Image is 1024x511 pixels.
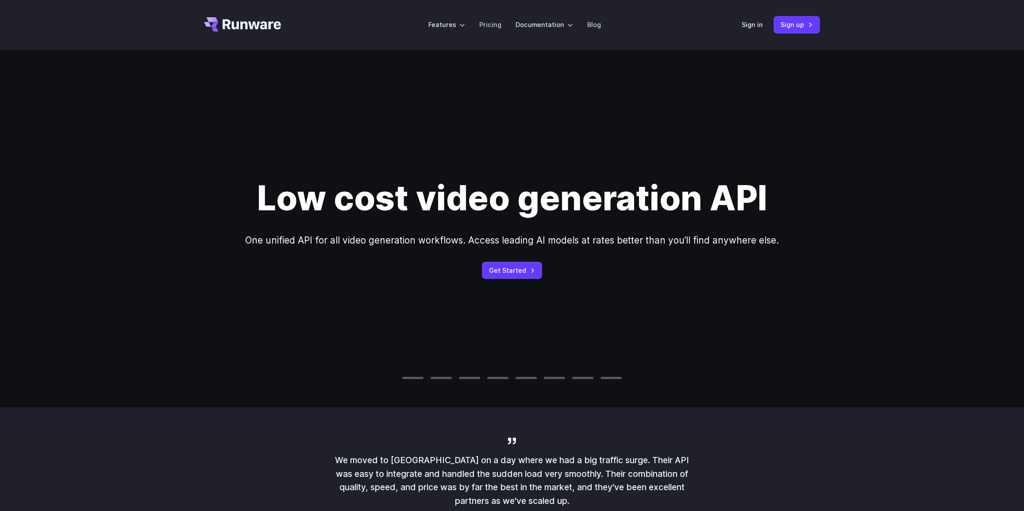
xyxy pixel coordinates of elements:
[742,19,763,30] a: Sign in
[257,178,767,219] h1: Low cost video generation API
[204,17,281,31] a: Go to /
[245,233,779,248] p: One unified API for all video generation workflows. Access leading AI models at rates better than...
[482,262,542,279] a: Get Started
[479,19,501,30] a: Pricing
[774,16,820,33] a: Sign up
[516,19,573,30] label: Documentation
[335,453,689,508] p: We moved to [GEOGRAPHIC_DATA] on a day where we had a big traffic surge. Their API was easy to in...
[428,19,465,30] label: Features
[587,19,601,30] a: Blog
